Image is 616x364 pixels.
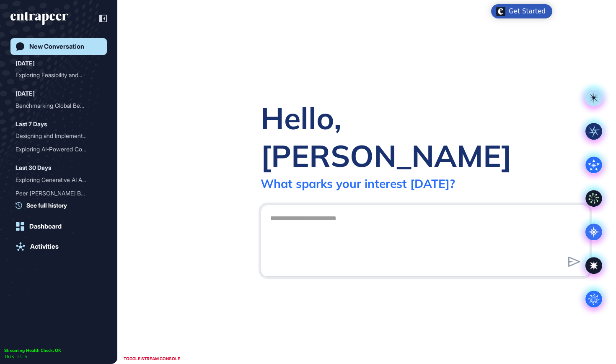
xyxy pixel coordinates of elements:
div: Last 7 Days [16,119,47,129]
div: Activities [30,243,59,250]
div: Exploring Generative AI Applications in the Insurance Industry [16,173,102,187]
div: Benchmarking Global Best ... [16,99,95,112]
div: Exploring Feasibility and... [16,68,95,82]
div: [DATE] [16,58,35,68]
div: New Conversation [29,43,84,50]
div: Exploring AI-Powered Cons... [16,143,95,156]
div: Exploring Feasibility and Methods for Integrating MCP Server within Banking BaaS Infrastructure [16,68,102,82]
div: Open Get Started checklist [491,4,552,18]
span: See full history [26,201,67,210]
div: TOGGLE STREAM CONSOLE [122,354,182,364]
div: Exploring Generative AI A... [16,173,95,187]
div: Exploring AI-Powered Consulting Platforms for SMEs: Bridging the Gap in Mid-Market Strategy Devel... [16,143,102,156]
div: Dashboard [29,223,62,230]
div: Last 30 Days [16,163,51,173]
a: New Conversation [10,38,107,55]
div: Peer [PERSON_NAME] Bagnar Mi... [16,187,95,200]
div: [DATE] [16,88,35,99]
div: Peer Beni Reese Bagnar Misib [16,187,102,200]
img: launcher-image-alternative-text [496,7,505,16]
div: entrapeer-logo [10,12,68,25]
a: Dashboard [10,218,107,235]
a: Activities [10,238,107,255]
div: Hello, [PERSON_NAME] [261,99,590,174]
div: What sparks your interest [DATE]? [261,176,455,191]
div: Designing and Implementin... [16,129,95,143]
div: Get Started [509,7,546,16]
div: Designing and Implementing Performance Management Systems in Hospitals: Strategies for Enhancing ... [16,129,102,143]
div: Benchmarking Global Best Practices in Idea Collection and Innovation Funnel Management [16,99,102,112]
a: See full history [16,201,107,210]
